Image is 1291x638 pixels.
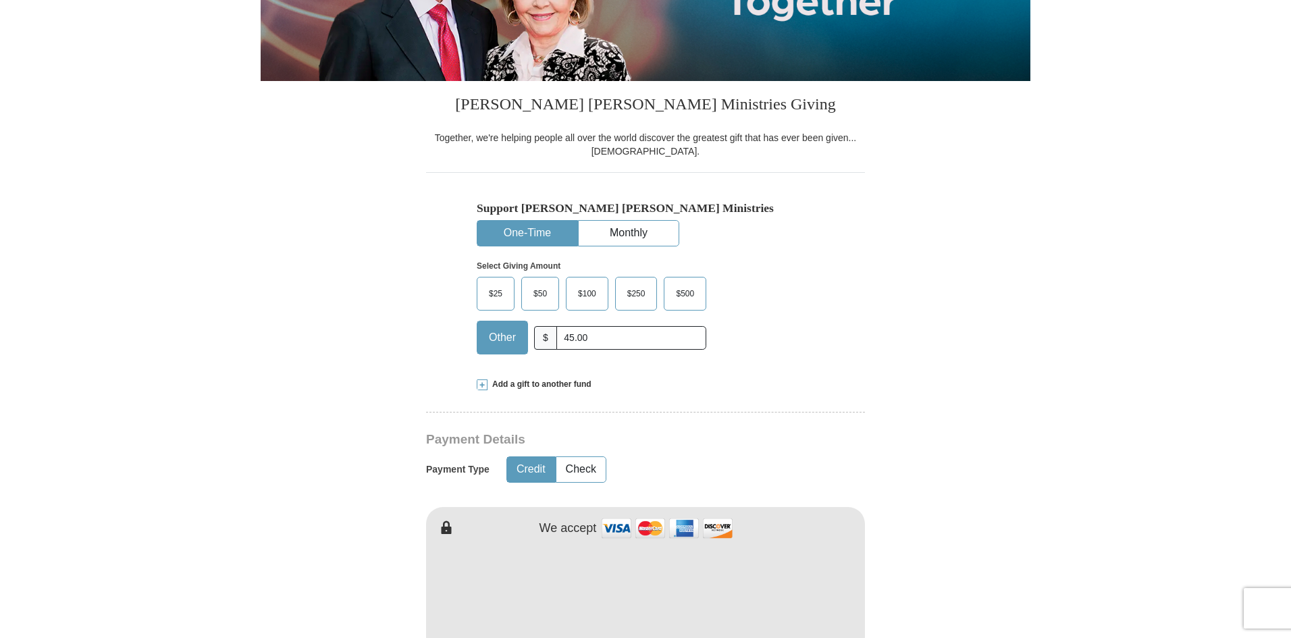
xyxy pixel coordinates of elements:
[600,514,735,543] img: credit cards accepted
[488,379,591,390] span: Add a gift to another fund
[669,284,701,304] span: $500
[571,284,603,304] span: $100
[426,81,865,131] h3: [PERSON_NAME] [PERSON_NAME] Ministries Giving
[579,221,679,246] button: Monthly
[621,284,652,304] span: $250
[539,521,597,536] h4: We accept
[482,284,509,304] span: $25
[426,432,770,448] h3: Payment Details
[477,221,577,246] button: One-Time
[477,201,814,215] h5: Support [PERSON_NAME] [PERSON_NAME] Ministries
[507,457,555,482] button: Credit
[534,326,557,350] span: $
[477,261,560,271] strong: Select Giving Amount
[482,327,523,348] span: Other
[556,457,606,482] button: Check
[527,284,554,304] span: $50
[426,131,865,158] div: Together, we're helping people all over the world discover the greatest gift that has ever been g...
[556,326,706,350] input: Other Amount
[426,464,490,475] h5: Payment Type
